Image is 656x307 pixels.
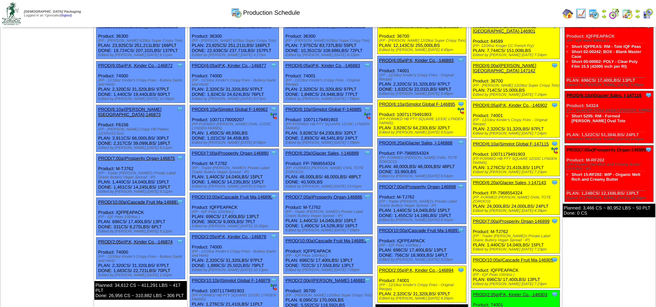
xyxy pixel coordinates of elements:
[379,200,466,208] div: (FP - Trader [PERSON_NAME]'s Private Label Oranic Buttery Vegan Spread - IP)
[177,199,183,205] img: Tooltip
[96,22,185,59] div: Product: 36300 PLAN: 23,925CS / 251,211LBS / 166PLT DONE: 19,724CS / 207,102LBS / 137PLT
[379,58,454,63] a: PROD(6:05a)P.K, Kinder Co.,-146893
[192,278,270,283] a: PROD(10:10p)Simplot Global F-146879
[473,292,547,297] a: PROD(2:05p)P.K, Kinder Co.,-146903
[285,151,359,156] a: PROD(6:20a)Glacier Sales, I-146889
[379,228,460,233] a: PROD(10:00a)Cascade Fruit Ma-146897
[473,141,549,146] a: PROD(6:10a)Simplot Global F-147115
[192,210,278,214] div: (FP - IQF Peas 100/4oz.)
[564,91,653,143] div: Product: 54324 PLAN: 1,522CS / 51,384LBS / 24PLT
[471,61,560,99] div: Product: 36700 PLAN: 714CS / 15,000LBS
[566,163,653,171] div: (FP-Organic Melt Rich and Creamy Butter (12/13oz) - IP)
[572,172,640,182] a: Short 15-RF202: WIP - Organic Melt Rich and Creamy Butter
[377,56,466,98] div: Product: 74001 PLAN: 2,320CS / 31,320LBS / 97PLT DONE: 1,632CS / 22,032LBS / 68PLT
[457,139,464,146] img: Tooltip
[473,234,560,242] div: (FP - Trader [PERSON_NAME]'s Private Label Oranic Buttery Vegan Spread - IP)
[379,48,466,52] div: Edited by [PERSON_NAME] [DATE] 4:45pm
[285,228,372,232] div: Edited by [PERSON_NAME] [DATE] 7:09pm
[566,93,642,98] a: PROD(6:10a)Glacier Sales, I-147116
[190,149,279,191] div: Product: M-TJ762 PLAN: 1,440CS / 14,040LBS / 15PLT DONE: 1,460CS / 14,235LBS / 15PLT
[601,8,607,14] img: arrowleft.gif
[575,8,586,19] img: line_graph.gif
[379,258,466,262] div: Edited by [PERSON_NAME] [DATE] 9:20pm
[379,117,466,125] div: (FP-FORMED HB PTY SQUARE 12/10C LYNDEN FARMS)
[364,106,371,113] img: Tooltip
[379,218,466,222] div: Edited by [PERSON_NAME] [DATE] 8:41pm
[190,232,279,274] div: Product: 74000 PLAN: 2,320CS / 31,320LBS / 97PLT DONE: 1,889CS / 25,502LBS / 79PLT
[284,236,372,274] div: Product: IQFPEAPACK PLAN: 696CS / 17,400LBS / 13PLT DONE: 702CS / 17,550LBS / 13PLT
[192,293,278,302] div: (FP-FORMED HB PTY SQUARE 12/10C LYNDEN FARMS)
[473,63,536,73] a: PROD(6:00a)[PERSON_NAME][GEOGRAPHIC_DATA]-147142
[285,194,362,200] a: PROD(7:00a)Prosperity Organ-146886
[98,156,175,161] a: PROD(7:00a)Prosperity Organ-146875
[96,154,185,196] div: Product: M-TJ762 PLAN: 1,440CS / 14,040LBS / 15PLT DONE: 1,461CS / 14,245LBS / 15PLT
[457,57,464,64] img: Tooltip
[98,146,185,150] div: Edited by [PERSON_NAME] [DATE] 9:11pm
[192,151,269,156] a: PROD(7:00a)Prosperity Organ-146880
[457,101,464,107] img: Tooltip
[635,14,640,19] img: arrowright.gif
[96,105,185,152] div: Product: F6156 PLAN: 3,911CS / 66,000LBS / 30PLT DONE: 2,317CS / 39,099LBS / 18PLT
[551,147,558,154] img: ediSmall.gif
[379,39,466,43] div: (FP - [PERSON_NAME] 12/28oz Super Crispy Tots)
[364,113,371,119] img: ediSmall.gif
[377,226,466,264] div: Product: IQFPEAPACK PLAN: 696CS / 17,400LBS / 13PLT DONE: 756CS / 18,900LBS / 14PLT
[98,255,185,263] div: (FP - 12/18oz Kinder's Crispy Fries - Buttery Garlic and Herb)
[473,157,560,165] div: (FP-FORMED HB PTY SQUARE 12/10C LYNDEN FARMS)
[98,78,185,87] div: (FP - 12/18oz Kinder's Crispy Fries - Buttery Garlic and Herb)
[379,268,454,273] a: PROD(2:05p)P.K, Kinder Co.,-146894
[96,61,185,103] div: Product: 74000 PLAN: 2,320CS / 31,320LBS / 97PLT DONE: 1,440CS / 19,440LBS / 60PLT
[60,14,72,17] a: (logout)
[572,49,641,59] a: Short 02-00242: BOX - Blank Master Case
[192,250,278,258] div: (FP - 12/18oz Kinder's Crispy Fries - Buttery Garlic and Herb)
[622,8,633,19] img: calendarinout.gif
[98,97,185,101] div: Edited by [PERSON_NAME] [DATE] 12:56pm
[635,8,640,14] img: arrowleft.gif
[471,22,560,59] div: Product: 84589 PLAN: 7,744CS / 151,008LBS
[379,140,453,145] a: PROD(6:20a)Glacier Sales, I-146888
[379,283,466,291] div: (FP - 12/18oz Kinder's Crispy Fries - Original Recipe)
[285,107,361,112] a: PROD(6:10a)Simplot Global F-146885
[572,114,626,123] a: Short 5295: RM - Formed [PERSON_NAME] Oval Tote
[645,146,652,153] img: Tooltip
[98,53,185,57] div: Edited by [PERSON_NAME] [DATE] 9:11pm
[270,150,277,156] img: Tooltip
[192,78,278,87] div: (FP - 12/18oz Kinder's Crispy Fries - Buttery Garlic and Herb)
[457,227,464,234] img: Tooltip
[566,39,653,43] div: (FP - IQF Peas 100/4oz.)
[94,281,187,300] div: Planned: 34,612 CS ~ 411,291 LBS ~ 417 PLT Done: 26,956 CS ~ 310,882 LBS ~ 306 PLT
[364,62,371,69] img: Tooltip
[471,178,560,215] div: Product: FP-7968554324 PLAN: 24,000LBS / 24,000LBS / 24PLT
[284,22,372,59] div: Product: 36300 PLAN: 7,975CS / 83,737LBS / 55PLT DONE: 10,351CS / 108,686LBS / 72PLT
[177,238,183,245] img: Tooltip
[285,166,372,174] div: (FP -FORMED [PERSON_NAME] OVAL TOTE ZOROCO)
[379,243,466,247] div: (FP - IQF Peas 100/4oz.)
[588,8,599,19] img: calendarprod.gif
[471,256,560,288] div: Product: IQFPEAPACK PLAN: 696CS / 17,400LBS / 13PLT
[285,97,372,101] div: Edited by [PERSON_NAME] [DATE] 7:08pm
[98,127,185,136] div: (FP - [PERSON_NAME] Crispy HB Patties 12/10ct/22.5oz)
[192,224,278,228] div: Edited by [PERSON_NAME] [DATE] 10:20pm
[364,150,371,156] img: Tooltip
[572,44,641,49] a: Short IQFPEAS: RM - Tote IQF Peas
[285,268,372,272] div: Edited by [PERSON_NAME] [DATE] 7:09pm
[551,140,558,147] img: Tooltip
[284,193,372,234] div: Product: M-TJ762 PLAN: 1,440CS / 14,040LBS / 15PLT DONE: 1,490CS / 14,528LBS / 16PLT
[190,22,279,59] div: Product: 36300 PLAN: 23,925CS / 251,211LBS / 166PLT DONE: 22,639CS / 237,710LBS / 157PLT
[177,155,183,162] img: Tooltip
[285,184,372,189] div: Edited by [PERSON_NAME] [DATE] 10:41pm
[473,44,560,48] div: (FP- 12/26oz Kroger CC French Fry)
[473,118,560,126] div: (FP - 12/18oz Kinder's Crispy Fries - Original Recipe)
[98,273,185,277] div: Edited by [PERSON_NAME] [DATE] 1:03pm
[566,196,653,200] div: Edited by [PERSON_NAME] [DATE] 10:24pm
[98,107,162,117] a: PROD(6:10a)[PERSON_NAME][GEOGRAPHIC_DATA]-146873
[192,53,278,57] div: Edited by [PERSON_NAME] [DATE] 4:17pm
[473,247,560,252] div: Edited by [PERSON_NAME] [DATE] 7:23pm
[379,130,466,135] div: Edited by [PERSON_NAME] [DATE] 9:51pm
[473,84,560,88] div: (FP - [PERSON_NAME] 12/28oz Super Crispy Tots)
[645,92,652,99] img: Tooltip
[231,7,242,18] img: calendarprod.gif
[572,59,638,69] a: Short 05-00002: POLY - Clear Poly Film 15.5 (42000 inch per Rl)
[609,8,620,19] img: calendarblend.gif
[177,62,183,69] img: Tooltip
